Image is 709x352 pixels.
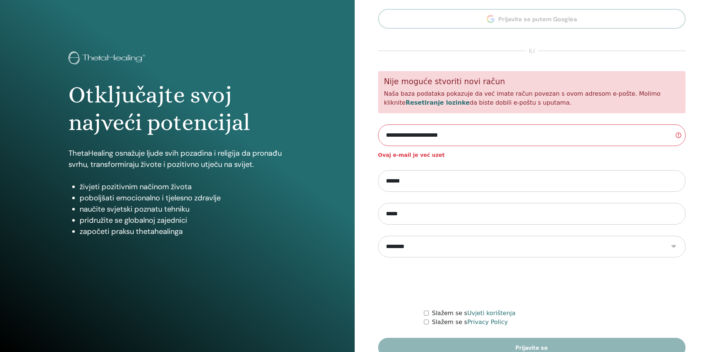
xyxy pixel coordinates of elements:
[80,215,286,226] li: pridružite se globalnoj zajednici
[80,181,286,192] li: živjeti pozitivnim načinom života
[432,309,515,318] label: Slažem se s
[432,318,508,327] label: Slažem se s
[80,203,286,215] li: naučite svjetski poznatu tehniku
[378,71,686,113] div: Naša baza podataka pokazuje da već imate račun povezan s ovom adresom e-pošte. Molimo kliknite da...
[378,152,445,158] strong: Ovaj e-mail je već uzet
[80,192,286,203] li: poboljšati emocionalno i tjelesno zdravlje
[475,269,588,298] iframe: reCAPTCHA
[467,318,508,326] a: Privacy Policy
[467,310,515,317] a: Uvjeti korištenja
[525,47,539,56] span: ili
[68,148,286,170] p: ThetaHealing osnažuje ljude svih pozadina i religija da pronađu svrhu, transformiraju živote i po...
[68,81,286,137] h1: Otključajte svoj najveći potencijal
[384,77,680,86] h5: Nije moguće stvoriti novi račun
[80,226,286,237] li: započeti praksu thetahealinga
[406,99,470,106] a: Resetiranje lozinke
